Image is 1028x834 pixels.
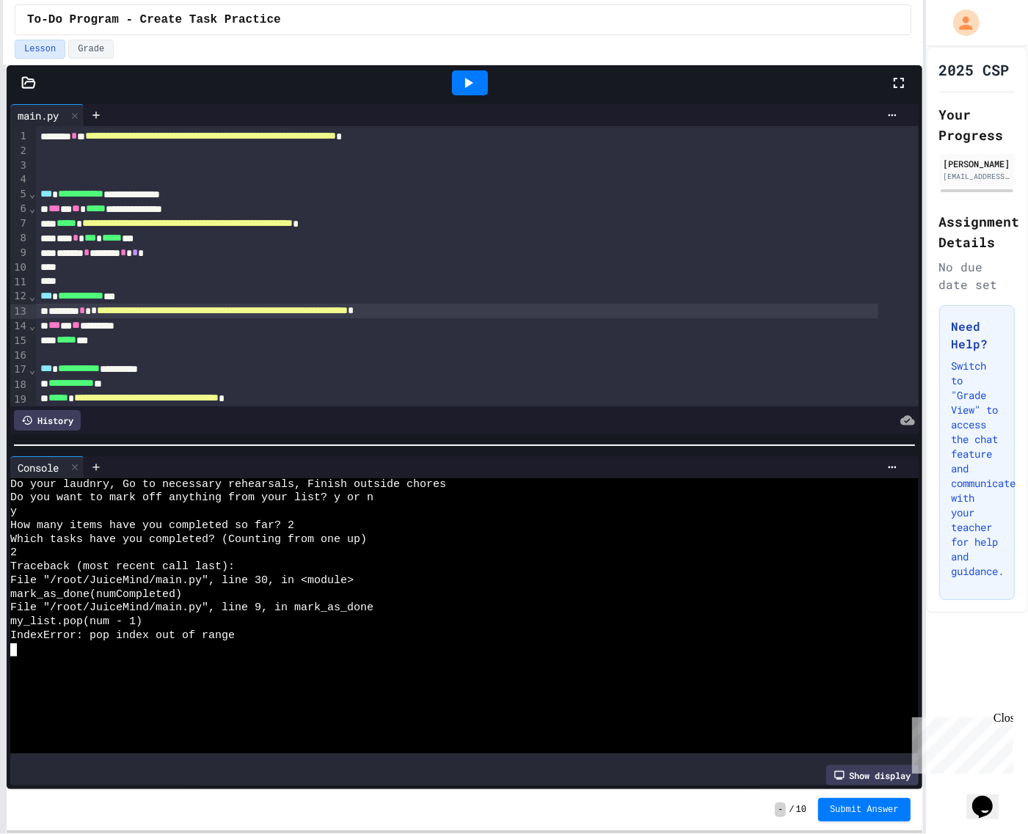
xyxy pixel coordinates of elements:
[10,260,29,275] div: 10
[10,231,29,246] div: 8
[826,765,919,786] div: Show display
[10,334,29,348] div: 15
[10,392,29,407] div: 19
[14,410,81,431] div: History
[10,588,182,602] span: mark_as_done(numCompleted)
[10,574,354,588] span: File "/root/JuiceMind/main.py", line 30, in <module>
[10,144,29,158] div: 2
[944,171,1010,182] div: [EMAIL_ADDRESS][DOMAIN_NAME]
[10,108,66,123] div: main.py
[796,804,806,816] span: 10
[939,104,1015,145] h2: Your Progress
[10,158,29,173] div: 3
[818,798,911,822] button: Submit Answer
[966,775,1013,819] iframe: chat widget
[10,172,29,187] div: 4
[10,478,446,492] span: Do your laudnry, Go to necessary rehearsals, Finish outside chores
[10,378,29,392] div: 18
[952,359,1002,579] p: Switch to "Grade View" to access the chat feature and communicate with your teacher for help and ...
[789,804,794,816] span: /
[29,202,36,214] span: Fold line
[29,364,36,376] span: Fold line
[10,289,29,304] div: 12
[10,456,84,478] div: Console
[10,629,235,643] span: IndexError: pop index out of range
[10,601,373,615] span: File "/root/JuiceMind/main.py", line 9, in mark_as_done
[10,460,66,475] div: Console
[29,290,36,302] span: Fold line
[29,188,36,200] span: Fold line
[10,348,29,363] div: 16
[10,615,142,629] span: my_list.pop(num - 1)
[906,712,1013,774] iframe: chat widget
[15,40,65,59] button: Lesson
[10,104,84,126] div: main.py
[10,319,29,334] div: 14
[68,40,114,59] button: Grade
[10,187,29,202] div: 5
[27,11,281,29] span: To-Do Program - Create Task Practice
[6,6,101,93] div: Chat with us now!Close
[10,304,29,319] div: 13
[10,519,294,533] span: How many items have you completed so far? 2
[10,533,367,547] span: Which tasks have you completed? (Counting from one up)
[830,804,899,816] span: Submit Answer
[10,560,235,574] span: Traceback (most recent call last):
[10,129,29,144] div: 1
[10,202,29,216] div: 6
[10,275,29,290] div: 11
[944,157,1010,170] div: [PERSON_NAME]
[29,320,36,332] span: Fold line
[939,59,1010,80] h1: 2025 CSP
[10,216,29,231] div: 7
[939,258,1015,293] div: No due date set
[10,546,17,560] span: 2
[10,246,29,260] div: 9
[952,318,1002,353] h3: Need Help?
[939,211,1015,252] h2: Assignment Details
[10,505,17,519] span: y
[10,491,373,505] span: Do you want to mark off anything from your list? y or n
[938,6,983,40] div: My Account
[775,802,786,817] span: -
[10,362,29,377] div: 17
